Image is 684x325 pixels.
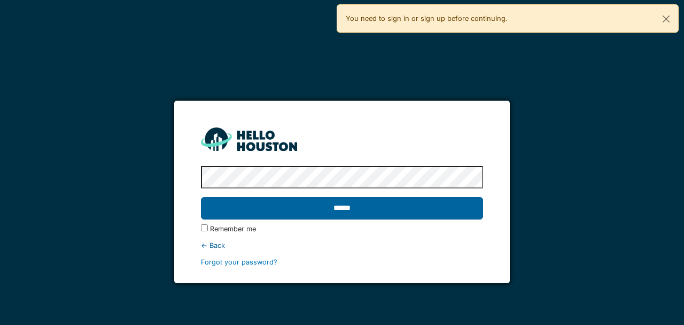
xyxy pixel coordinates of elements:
[201,127,297,150] img: HH_line-BYnF2_Hg.png
[201,258,277,266] a: Forgot your password?
[654,5,678,33] button: Close
[201,240,483,251] div: ← Back
[337,4,679,33] div: You need to sign in or sign up before continuing.
[210,224,256,234] label: Remember me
